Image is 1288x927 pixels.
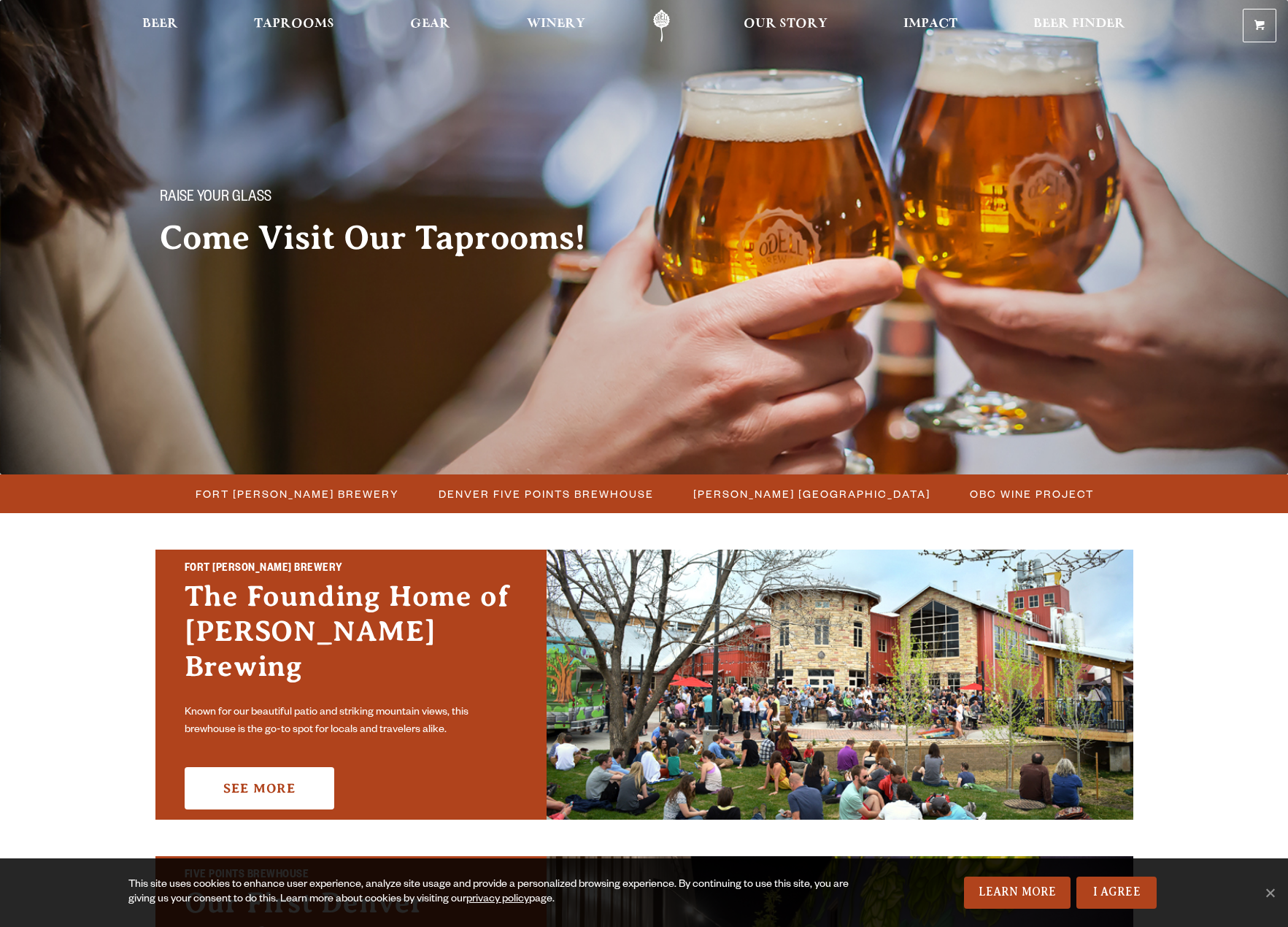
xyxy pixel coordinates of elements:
span: No [1262,885,1277,900]
h2: Fort [PERSON_NAME] Brewery [185,560,517,579]
span: Fort [PERSON_NAME] Brewery [196,483,399,504]
a: Fort [PERSON_NAME] Brewery [187,483,406,504]
a: [PERSON_NAME] [GEOGRAPHIC_DATA] [685,483,938,504]
a: Beer Finder [1024,9,1135,42]
span: Our Story [744,18,828,30]
a: Beer [133,9,188,42]
span: Beer Finder [1033,18,1125,30]
span: Taprooms [254,18,334,30]
span: Denver Five Points Brewhouse [439,483,654,504]
h2: Come Visit Our Taprooms! [160,220,615,256]
h3: The Founding Home of [PERSON_NAME] Brewing [185,579,517,699]
p: Known for our beautiful patio and striking mountain views, this brewhouse is the go-to spot for l... [185,704,517,739]
span: Beer [142,18,178,30]
a: Winery [517,9,595,42]
a: I Agree [1076,877,1157,909]
a: privacy policy [466,894,529,906]
span: Raise your glass [160,189,271,208]
span: OBC Wine Project [970,483,1094,504]
a: OBC Wine Project [961,483,1101,504]
span: [PERSON_NAME] [GEOGRAPHIC_DATA] [693,483,930,504]
a: See More [185,767,334,809]
img: Fort Collins Brewery & Taproom' [547,550,1133,820]
a: Denver Five Points Brewhouse [430,483,661,504]
a: Odell Home [634,9,689,42]
a: Taprooms [244,9,344,42]
div: This site uses cookies to enhance user experience, analyze site usage and provide a personalized ... [128,878,857,907]
span: Impact [903,18,957,30]
span: Gear [410,18,450,30]
a: Learn More [964,877,1071,909]
a: Impact [894,9,967,42]
span: Winery [527,18,585,30]
a: Gear [401,9,460,42]
a: Our Story [734,9,837,42]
